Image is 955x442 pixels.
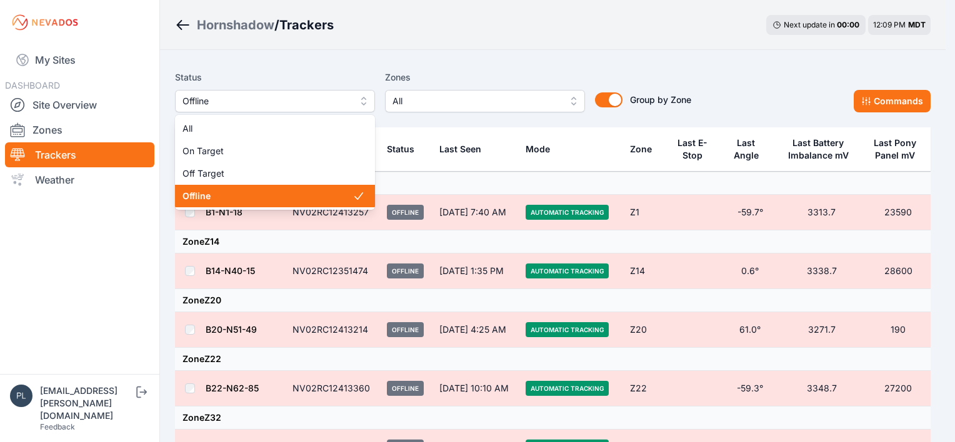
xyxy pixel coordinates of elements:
span: Off Target [182,167,352,180]
span: All [182,122,352,135]
div: Offline [175,115,375,210]
span: Offline [182,190,352,202]
span: Offline [182,94,350,109]
button: Offline [175,90,375,112]
span: On Target [182,145,352,157]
